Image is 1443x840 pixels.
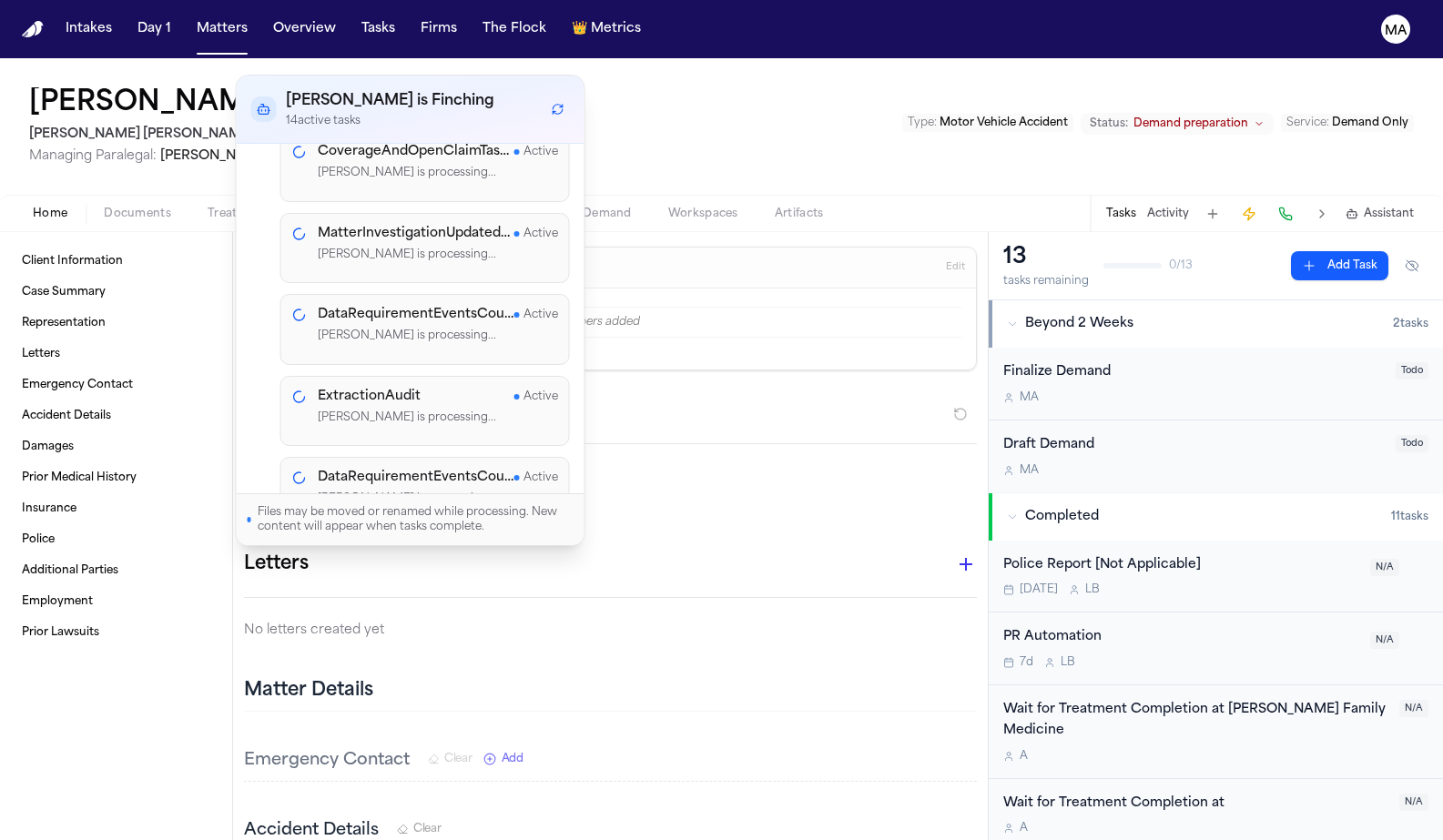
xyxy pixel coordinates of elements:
[15,401,218,430] a: Accident Details
[15,432,218,461] a: Damages
[1370,559,1399,576] span: N/A
[1346,207,1414,221] button: Assistant
[989,300,1443,348] button: Beyond 2 Weeks2tasks
[15,556,218,585] a: Additional Parties
[989,348,1443,420] div: Open task: Finalize Demand
[523,390,558,404] span: Active
[1169,258,1193,273] span: 0 / 13
[15,278,218,307] a: Case Summary
[244,620,977,642] p: No letters created yet
[989,420,1443,492] div: Open task: Draft Demand
[318,469,514,487] h4: DataRequirementEventsCounter
[244,550,309,579] h1: Letters
[908,117,937,128] span: Type :
[1286,117,1329,128] span: Service :
[15,370,218,400] a: Emergency Contact
[940,253,970,282] button: Edit
[1020,582,1058,597] span: [DATE]
[286,90,494,112] h3: [PERSON_NAME] is Finching
[1003,794,1388,815] div: Wait for Treatment Completion at
[29,124,501,146] h2: [PERSON_NAME] [PERSON_NAME]
[413,822,442,836] span: Clear
[523,308,558,322] span: Active
[397,822,442,836] button: Clear Accident Details
[29,87,275,120] button: Edit matter name
[15,463,218,492] a: Prior Medical History
[428,752,473,766] button: Clear Emergency Contact
[1399,700,1428,717] span: N/A
[318,143,514,161] h4: CoverageAndOpenClaimTaskCompletedListener
[1003,700,1388,742] div: Wait for Treatment Completion at [PERSON_NAME] Family Medicine
[189,13,255,46] button: Matters
[1273,201,1298,227] button: Make a Call
[160,149,271,163] span: [PERSON_NAME]
[1200,201,1225,227] button: Add Task
[1025,508,1099,526] span: Completed
[1020,749,1028,764] span: A
[244,678,373,703] h2: Matter Details
[902,114,1073,132] button: Edit Type: Motor Vehicle Accident
[1003,274,1089,288] div: tasks remaining
[1003,627,1359,648] div: PR Automation
[1133,116,1248,131] span: Demand preparation
[1106,207,1136,221] button: Tasks
[1370,632,1399,649] span: N/A
[33,207,67,221] span: Home
[989,685,1443,779] div: Open task: Wait for Treatment Completion at Stewart Family Medicine
[668,207,738,221] span: Workspaces
[318,225,514,243] h4: MatterInvestigationUpdatedListener
[318,165,558,183] p: [PERSON_NAME] is processing...
[29,149,157,163] span: Managing Paralegal:
[989,541,1443,613] div: Open task: Police Report [Not Applicable]
[523,471,558,485] span: Active
[15,494,218,523] a: Insurance
[286,114,494,128] p: 14 active task s
[497,315,961,329] div: No phone numbers added
[583,207,632,221] span: Demand
[1020,655,1033,670] span: 7d
[1396,435,1428,452] span: Todo
[1281,114,1414,132] button: Edit Service: Demand Only
[1147,207,1189,221] button: Activity
[1003,362,1385,383] div: Finalize Demand
[946,261,965,274] span: Edit
[1236,201,1262,227] button: Create Immediate Task
[1396,362,1428,380] span: Todo
[354,13,402,46] button: Tasks
[259,288,961,307] p: Nothing here yet.
[1332,117,1408,128] span: Demand Only
[258,505,573,534] span: Files may be moved or renamed while processing. New content will appear when tasks complete.
[523,145,558,159] span: Active
[1085,582,1100,597] span: L B
[940,117,1068,128] span: Motor Vehicle Accident
[475,13,554,46] a: The Flock
[15,618,218,647] a: Prior Lawsuits
[564,13,648,46] a: crownMetrics
[318,491,558,509] p: [PERSON_NAME] is processing...
[1003,555,1359,576] div: Police Report [Not Applicable]
[1364,207,1414,221] span: Assistant
[1061,655,1075,670] span: L B
[15,309,218,338] a: Representation
[15,339,218,369] a: Letters
[15,587,218,616] a: Employment
[266,13,343,46] button: Overview
[318,388,421,406] h4: ExtractionAudit
[259,341,961,355] p: 11 empty fields not shown.
[58,13,119,46] button: Intakes
[208,207,268,221] span: Treatment
[244,748,410,774] h3: Emergency Contact
[989,612,1443,685] div: Open task: PR Automation
[318,306,514,324] h4: DataRequirementEventsCounter
[130,13,178,46] button: Day 1
[1081,113,1274,135] button: Change status from Demand preparation
[104,207,171,221] span: Documents
[1020,390,1039,405] span: M A
[318,410,558,428] p: [PERSON_NAME] is processing...
[22,21,44,38] img: Finch Logo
